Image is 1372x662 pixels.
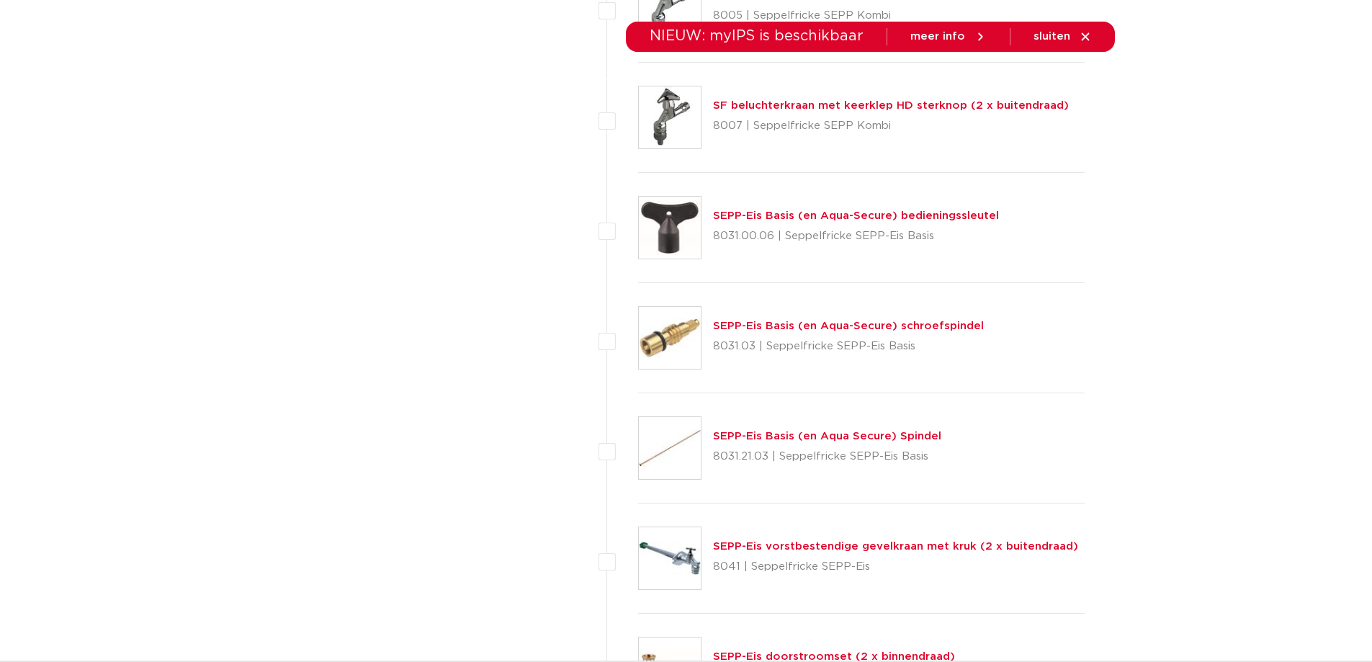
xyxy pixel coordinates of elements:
a: SEPP-Eis Basis (en Aqua-Secure) bedieningssleutel [713,210,999,221]
a: SEPP-Eis vorstbestendige gevelkraan met kruk (2 x buitendraad) [713,541,1078,552]
span: meer info [910,31,965,42]
p: 8031.21.03 | Seppelfricke SEPP-Eis Basis [713,445,941,468]
a: SEPP-Eis doorstroomset (2 x binnendraad) [713,651,955,662]
span: NIEUW: myIPS is beschikbaar [650,29,864,43]
a: SEPP-Eis Basis (en Aqua-Secure) schroefspindel [713,321,984,331]
img: Thumbnail for SF beluchterkraan met keerklep HD sterknop (2 x buitendraad) [639,86,701,148]
a: meer info [910,30,987,43]
a: downloads [758,53,819,109]
img: Thumbnail for SEPP-Eis Basis (en Aqua Secure) Spindel [639,417,701,479]
a: services [848,53,894,109]
a: markten [578,53,624,109]
nav: Menu [491,53,972,109]
img: Thumbnail for SEPP-Eis Basis (en Aqua-Secure) bedieningssleutel [639,197,701,259]
p: 8031.00.06 | Seppelfricke SEPP-Eis Basis [713,225,999,248]
p: 8007 | Seppelfricke SEPP Kombi [713,115,1069,138]
a: over ons [923,53,972,109]
img: Thumbnail for SEPP-Eis Basis (en Aqua-Secure) schroefspindel [639,307,701,369]
img: Thumbnail for SEPP-Eis vorstbestendige gevelkraan met kruk (2 x buitendraad) [639,527,701,589]
a: toepassingen [653,53,729,109]
p: 8041 | Seppelfricke SEPP-Eis [713,555,1078,578]
span: sluiten [1034,31,1070,42]
a: SEPP-Eis Basis (en Aqua Secure) Spindel [713,431,941,442]
a: producten [491,53,550,109]
a: sluiten [1034,30,1092,43]
p: 8031.03 | Seppelfricke SEPP-Eis Basis [713,335,984,358]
